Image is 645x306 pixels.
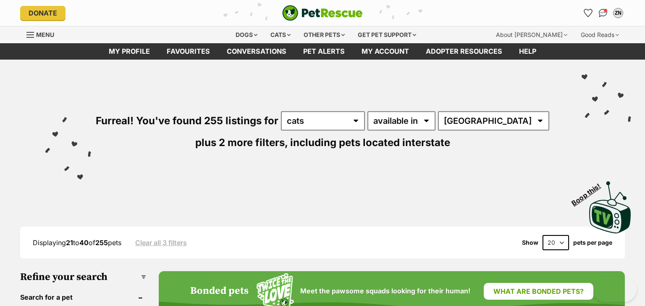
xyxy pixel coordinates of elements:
header: Search for a pet [20,293,146,301]
span: Displaying to of pets [33,238,121,247]
strong: 21 [66,238,73,247]
button: My account [611,6,625,20]
span: Show [522,239,538,246]
a: Favourites [581,6,595,20]
h4: Bonded pets [190,285,249,297]
a: My profile [100,43,158,60]
div: Cats [265,26,296,43]
div: Other pets [298,26,351,43]
span: plus 2 more filters, [195,136,288,149]
label: pets per page [573,239,612,246]
div: Dogs [230,26,263,43]
strong: 40 [79,238,89,247]
ul: Account quick links [581,6,625,20]
a: Donate [20,6,66,20]
div: ZN [614,9,622,17]
img: logo-cat-932fe2b9b8326f06289b0f2fb663e598f794de774fb13d1741a6617ecf9a85b4.svg [282,5,363,21]
a: Pet alerts [295,43,353,60]
a: Adopter resources [417,43,511,60]
a: What are bonded pets? [484,283,593,300]
a: conversations [218,43,295,60]
span: Boop this! [570,177,609,207]
div: About [PERSON_NAME] [490,26,573,43]
img: PetRescue TV logo [589,181,631,233]
a: Conversations [596,6,610,20]
a: PetRescue [282,5,363,21]
a: Menu [26,26,60,42]
div: Good Reads [575,26,625,43]
span: including pets located interstate [290,136,450,149]
h3: Refine your search [20,271,146,283]
img: chat-41dd97257d64d25036548639549fe6c8038ab92f7586957e7f3b1b290dea8141.svg [599,9,608,17]
a: Favourites [158,43,218,60]
strong: 255 [95,238,108,247]
span: Furreal! You've found 255 listings for [96,115,278,127]
iframe: Help Scout Beacon - Open [593,277,637,302]
a: Boop this! [589,174,631,235]
span: Meet the pawsome squads looking for their human! [300,287,470,295]
a: Clear all 3 filters [135,239,187,246]
a: Help [511,43,545,60]
a: My account [353,43,417,60]
span: Menu [36,31,54,38]
div: Get pet support [352,26,422,43]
